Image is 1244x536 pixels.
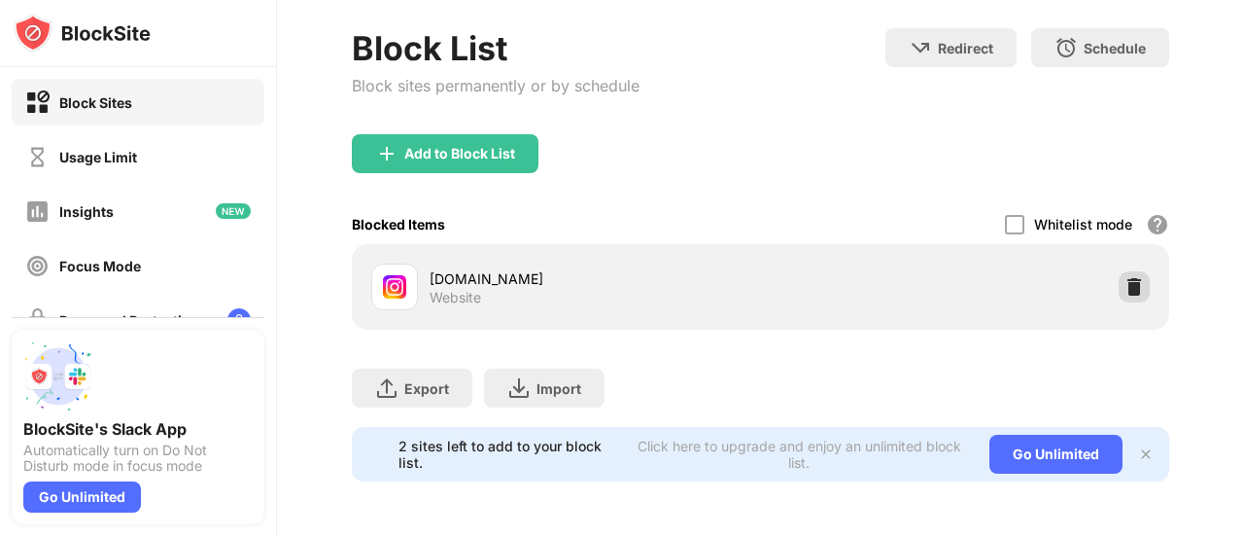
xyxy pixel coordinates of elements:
img: favicons [383,275,406,299]
div: [DOMAIN_NAME] [430,268,761,289]
div: Schedule [1084,40,1146,56]
div: Export [404,380,449,397]
div: Focus Mode [59,258,141,274]
div: Redirect [938,40,993,56]
img: insights-off.svg [25,199,50,224]
img: push-slack.svg [23,341,93,411]
div: Block List [352,28,639,68]
div: Insights [59,203,114,220]
div: Website [430,289,481,306]
img: lock-menu.svg [227,308,251,332]
div: Add to Block List [404,146,515,161]
div: Usage Limit [59,149,137,165]
div: Block sites permanently or by schedule [352,76,639,95]
img: password-protection-off.svg [25,308,50,333]
img: logo-blocksite.svg [14,14,151,53]
img: block-on.svg [25,90,50,115]
img: time-usage-off.svg [25,145,50,169]
div: Click here to upgrade and enjoy an unlimited block list. [632,438,966,471]
div: Password Protection [59,312,199,329]
img: x-button.svg [1138,447,1154,462]
img: new-icon.svg [216,203,251,219]
div: Block Sites [59,94,132,111]
img: focus-off.svg [25,254,50,278]
div: 2 sites left to add to your block list. [398,438,620,471]
div: Automatically turn on Do Not Disturb mode in focus mode [23,443,253,474]
div: Whitelist mode [1034,216,1132,232]
div: Go Unlimited [23,482,141,513]
div: BlockSite's Slack App [23,419,253,439]
div: Import [536,380,581,397]
div: Go Unlimited [989,435,1123,474]
div: Blocked Items [352,216,445,232]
